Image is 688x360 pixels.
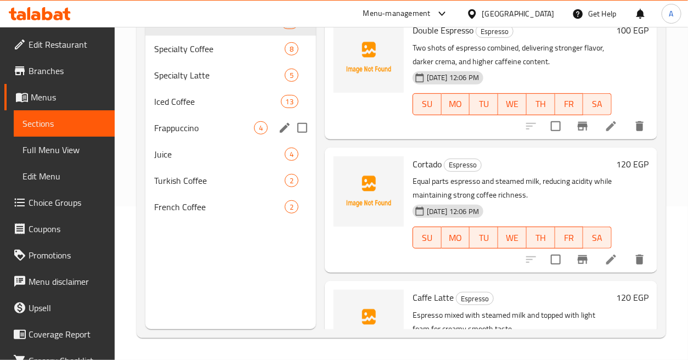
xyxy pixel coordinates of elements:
a: Edit Menu [14,163,115,189]
div: French Coffee2 [145,194,316,220]
span: Turkish Coffee [154,174,285,187]
button: TH [527,227,555,249]
button: delete [627,246,653,273]
span: Specialty Latte [154,69,285,82]
button: SU [413,227,442,249]
div: items [285,148,298,161]
span: Branches [29,64,106,77]
span: 2 [285,176,298,186]
span: FR [560,96,579,112]
span: Coverage Report [29,328,106,341]
p: Two shots of espresso combined, delivering stronger flavor, darker crema, and higher caffeine con... [413,41,612,69]
h6: 100 EGP [616,22,648,38]
div: items [285,174,298,187]
span: Double Espresso [413,22,473,38]
button: MO [442,227,470,249]
div: Specialty Latte5 [145,62,316,88]
span: 13 [281,97,298,107]
span: WE [503,230,522,246]
span: Specialty Coffee [154,42,285,55]
h6: 120 EGP [616,156,648,172]
span: Edit Menu [22,170,106,183]
span: 4 [285,149,298,160]
span: 2 [285,202,298,212]
span: SU [418,230,437,246]
span: Cortado [413,156,442,172]
img: Cortado [334,156,404,227]
button: SA [583,93,612,115]
div: Espresso [444,159,482,172]
span: TH [531,230,551,246]
span: [DATE] 12:06 PM [422,206,483,217]
span: Select to update [544,248,567,271]
span: TU [474,96,494,112]
span: WE [503,96,522,112]
button: edit [277,120,293,136]
span: Promotions [29,249,106,262]
span: Frappuccino [154,121,254,134]
button: MO [442,93,470,115]
button: WE [498,93,527,115]
p: Espresso mixed with steamed milk and topped with light foam for creamy smooth taste. [413,308,612,336]
span: [DATE] 12:06 PM [422,72,483,83]
span: TH [531,96,551,112]
a: Edit menu item [605,253,618,266]
span: A [669,8,674,20]
img: Caffe Latte [334,290,404,360]
a: Upsell [4,295,115,321]
a: Promotions [4,242,115,268]
div: items [285,200,298,213]
div: Iced Coffee13 [145,88,316,115]
span: Select to update [544,115,567,138]
h6: 120 EGP [616,290,648,305]
button: WE [498,227,527,249]
span: Edit Restaurant [29,38,106,51]
div: Espresso [456,292,494,305]
div: Specialty Coffee8 [145,36,316,62]
span: Choice Groups [29,196,106,209]
a: Menu disclaimer [4,268,115,295]
span: Espresso [476,25,513,38]
span: SU [418,96,437,112]
div: Menu-management [363,7,431,20]
span: 8 [285,44,298,54]
span: Espresso [456,292,493,305]
a: Coupons [4,216,115,242]
a: Edit Restaurant [4,31,115,58]
div: items [285,42,298,55]
nav: Menu sections [145,5,316,224]
button: TU [470,227,498,249]
div: Turkish Coffee2 [145,167,316,194]
span: Menus [31,91,106,104]
span: 5 [285,70,298,81]
div: [GEOGRAPHIC_DATA] [482,8,555,20]
span: Menu disclaimer [29,275,106,288]
a: Coverage Report [4,321,115,347]
span: Espresso [444,159,481,171]
span: Coupons [29,222,106,235]
button: FR [555,93,584,115]
span: TU [474,230,494,246]
button: delete [627,113,653,139]
a: Edit menu item [605,120,618,133]
div: items [254,121,268,134]
button: TH [527,93,555,115]
span: Sections [22,117,106,130]
span: FR [560,230,579,246]
span: MO [446,96,466,112]
button: TU [470,93,498,115]
a: Choice Groups [4,189,115,216]
span: SA [588,96,607,112]
span: MO [446,230,466,246]
span: 4 [255,123,267,133]
button: SA [583,227,612,249]
button: Branch-specific-item [569,246,596,273]
a: Menus [4,84,115,110]
div: Frappuccino4edit [145,115,316,141]
span: Iced Coffee [154,95,281,108]
span: Upsell [29,301,106,314]
a: Full Menu View [14,137,115,163]
a: Branches [4,58,115,84]
span: Caffe Latte [413,289,454,306]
